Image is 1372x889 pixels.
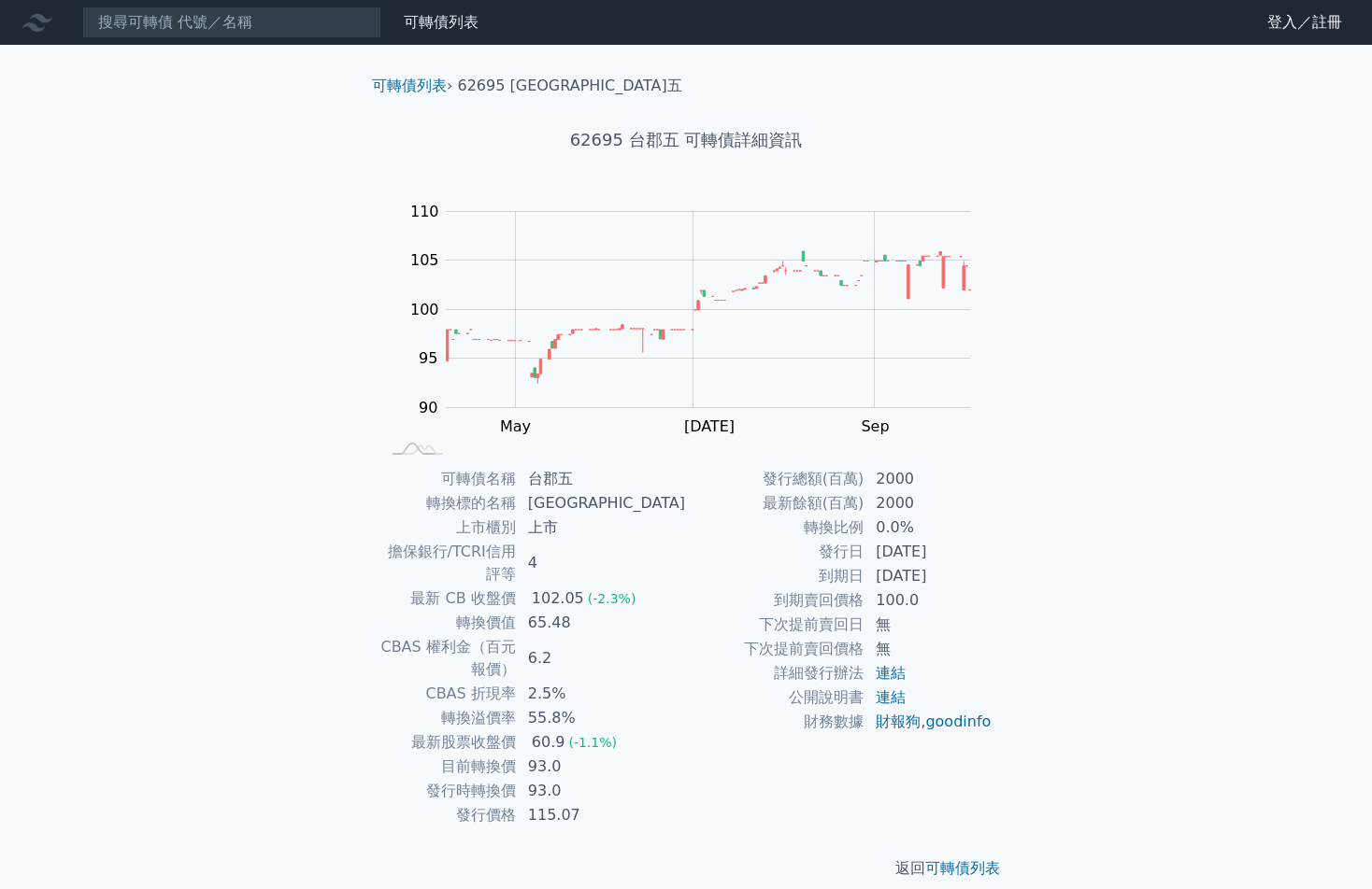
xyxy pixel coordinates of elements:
td: 上市櫃別 [379,515,517,540]
td: 最新 CB 收盤價 [379,586,517,611]
td: 93.0 [517,779,686,803]
a: 登入／註冊 [1252,7,1357,37]
td: [GEOGRAPHIC_DATA] [517,491,686,515]
td: , [865,710,993,734]
span: (-1.1%) [568,735,617,750]
td: 6.2 [517,635,686,682]
td: 0.0% [865,515,993,540]
a: 可轉債列表 [925,859,1000,877]
div: 102.05 [528,587,588,610]
g: Chart [401,203,999,435]
td: 發行時轉換價 [379,779,517,803]
td: 到期日 [686,564,865,588]
td: 4 [517,540,686,586]
td: 100.0 [865,588,993,613]
td: 轉換標的名稱 [379,491,517,515]
td: 上市 [517,515,686,540]
tspan: [DATE] [684,417,735,435]
td: [DATE] [865,564,993,588]
td: 無 [865,637,993,661]
td: 目前轉換價 [379,755,517,779]
td: 詳細發行辦法 [686,661,865,685]
a: goodinfo [925,713,991,730]
td: 公開說明書 [686,685,865,710]
td: 發行日 [686,540,865,564]
td: 2.5% [517,682,686,706]
tspan: Sep [861,417,889,435]
li: › [372,75,452,97]
td: 到期賣回價格 [686,588,865,613]
tspan: 95 [419,349,437,367]
a: 連結 [876,688,906,706]
td: 55.8% [517,706,686,730]
tspan: 105 [410,251,439,269]
a: 財報狗 [876,713,921,730]
td: 擔保銀行/TCRI信用評等 [379,540,517,586]
td: 下次提前賣回日 [686,613,865,637]
p: 返回 [357,857,1015,880]
td: 轉換溢價率 [379,706,517,730]
div: 60.9 [528,731,569,754]
td: 93.0 [517,755,686,779]
td: 無 [865,613,993,637]
td: 發行價格 [379,803,517,827]
a: 可轉債列表 [372,77,447,94]
h1: 62695 台郡五 可轉債詳細資訊 [357,127,1015,153]
td: 最新股票收盤價 [379,730,517,755]
td: 財務數據 [686,710,865,734]
td: 轉換價值 [379,611,517,635]
td: CBAS 權利金（百元報價） [379,635,517,682]
td: 轉換比例 [686,515,865,540]
input: 搜尋可轉債 代號／名稱 [82,7,381,38]
a: 連結 [876,664,906,682]
tspan: 90 [419,399,437,416]
tspan: May [500,417,531,435]
td: 下次提前賣回價格 [686,637,865,661]
td: [DATE] [865,540,993,564]
a: 可轉債列表 [404,13,479,31]
tspan: 100 [410,301,439,318]
tspan: 110 [410,203,439,220]
td: 2000 [865,467,993,491]
td: CBAS 折現率 [379,682,517,706]
td: 2000 [865,491,993,515]
td: 最新餘額(百萬) [686,491,865,515]
td: 台郡五 [517,467,686,491]
td: 115.07 [517,803,686,827]
td: 發行總額(百萬) [686,467,865,491]
td: 可轉債名稱 [379,467,517,491]
td: 65.48 [517,611,686,635]
li: 62695 [GEOGRAPHIC_DATA]五 [458,75,682,97]
span: (-2.3%) [588,591,636,606]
